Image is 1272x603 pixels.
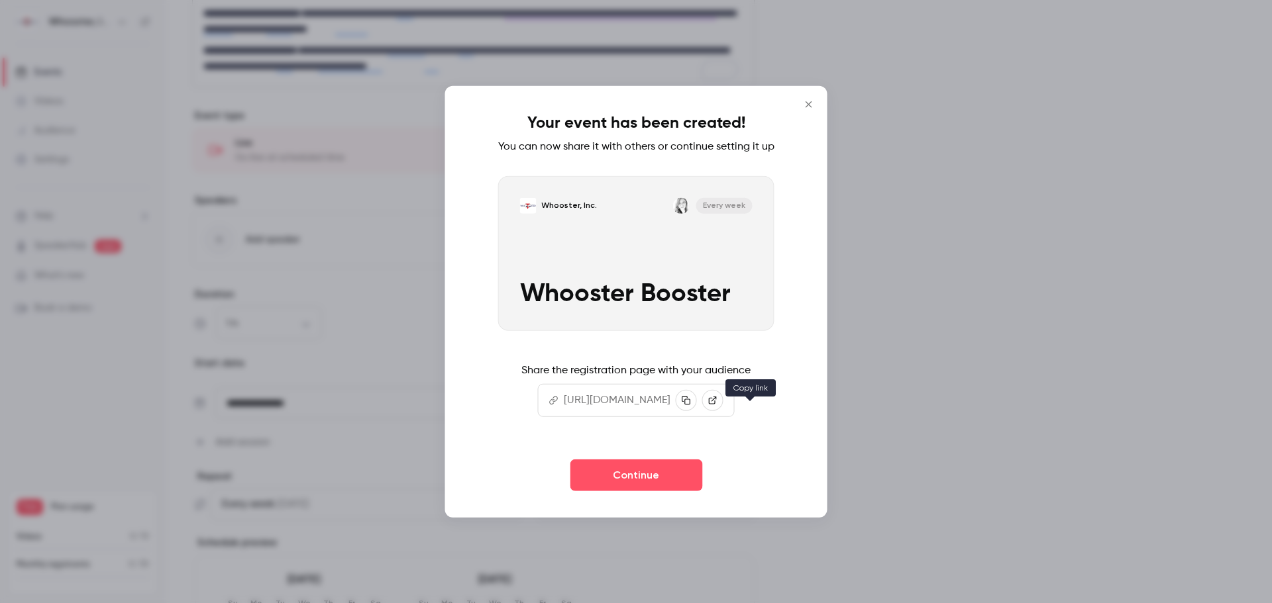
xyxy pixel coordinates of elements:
button: Continue [570,459,702,491]
button: Close [796,91,822,117]
p: Whooster Booster [520,279,753,308]
p: Share the registration page with your audience [521,363,751,379]
p: Whooster, Inc. [541,200,597,211]
p: [URL][DOMAIN_NAME] [564,393,670,408]
img: Whooster Booster [520,197,537,214]
h1: Your event has been created! [527,112,745,133]
img: Jordanna Musser [673,197,690,214]
p: You can now share it with others or continue setting it up [498,138,774,154]
span: Every week [696,197,752,214]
